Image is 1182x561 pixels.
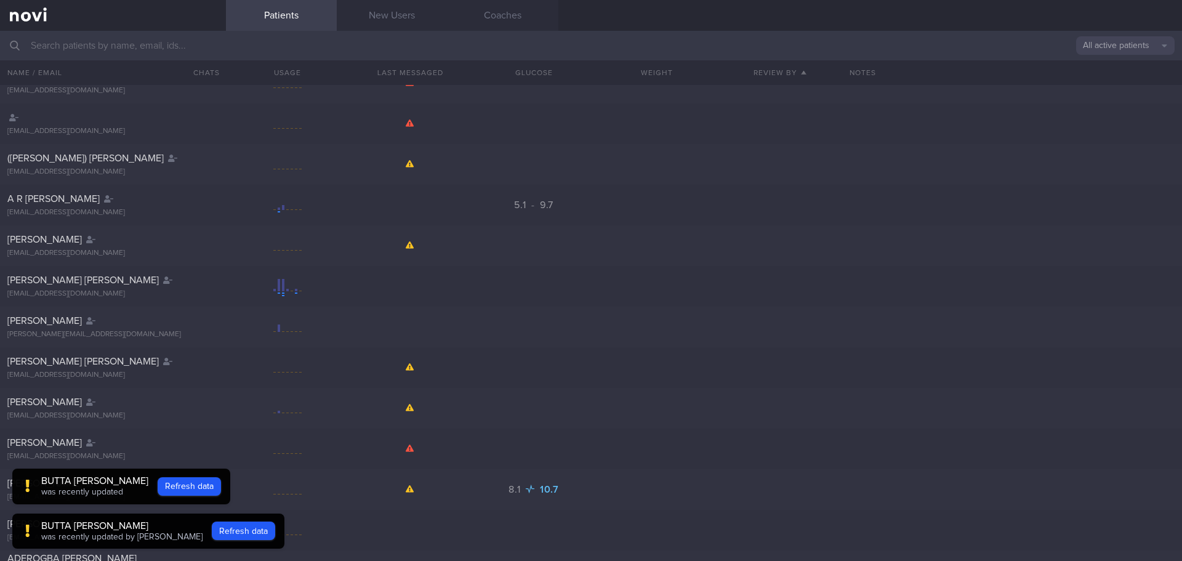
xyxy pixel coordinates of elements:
div: [EMAIL_ADDRESS][DOMAIN_NAME] [7,493,219,502]
span: [PERSON_NAME] [7,397,82,407]
span: 9.7 [540,200,553,210]
span: was recently updated [41,488,123,496]
button: Chats [177,60,226,85]
span: A R [PERSON_NAME] [7,194,100,204]
span: - [531,200,535,210]
span: [PERSON_NAME] [7,519,82,529]
div: Usage [226,60,349,85]
div: Notes [842,60,1182,85]
span: was recently updated by [PERSON_NAME] [41,533,203,541]
span: [PERSON_NAME] [7,438,82,448]
div: [EMAIL_ADDRESS][DOMAIN_NAME] [7,411,219,421]
span: [PERSON_NAME] [PERSON_NAME] [7,357,159,366]
button: Glucose [472,60,595,85]
span: 5.1 [514,200,529,210]
span: 10.7 [540,485,559,494]
div: [EMAIL_ADDRESS][DOMAIN_NAME] [7,533,219,543]
div: BUTTA [PERSON_NAME] [41,475,148,487]
span: [PERSON_NAME] [7,235,82,244]
span: ([PERSON_NAME]) [PERSON_NAME] [7,153,164,163]
button: Weight [595,60,718,85]
div: [EMAIL_ADDRESS][DOMAIN_NAME] [7,289,219,299]
div: [EMAIL_ADDRESS][DOMAIN_NAME] [7,452,219,461]
div: [EMAIL_ADDRESS][DOMAIN_NAME] [7,167,219,177]
span: [PERSON_NAME] [PERSON_NAME] [7,275,159,285]
button: Last Messaged [349,60,472,85]
button: Refresh data [212,522,275,540]
button: Refresh data [158,477,221,496]
span: [PERSON_NAME] [7,478,82,488]
button: All active patients [1076,36,1175,55]
span: 8.1 [509,485,523,494]
div: [EMAIL_ADDRESS][DOMAIN_NAME] [7,127,219,136]
div: [EMAIL_ADDRESS][DOMAIN_NAME] [7,371,219,380]
span: [PERSON_NAME] [7,316,82,326]
div: [PERSON_NAME][EMAIL_ADDRESS][DOMAIN_NAME] [7,330,219,339]
div: [EMAIL_ADDRESS][DOMAIN_NAME] [7,86,219,95]
div: BUTTA [PERSON_NAME] [41,520,203,532]
div: [EMAIL_ADDRESS][DOMAIN_NAME] [7,208,219,217]
button: Review By [718,60,842,85]
div: [EMAIL_ADDRESS][DOMAIN_NAME] [7,249,219,258]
